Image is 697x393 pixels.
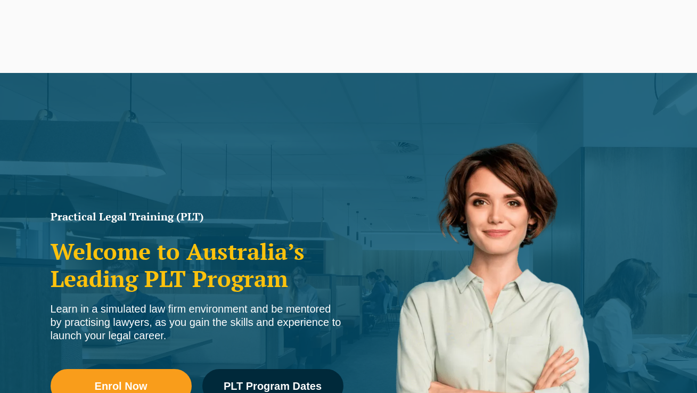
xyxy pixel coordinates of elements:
div: Learn in a simulated law firm environment and be mentored by practising lawyers, as you gain the ... [51,302,343,342]
h2: Welcome to Australia’s Leading PLT Program [51,238,343,292]
span: PLT Program Dates [224,381,322,391]
span: Enrol Now [95,381,147,391]
h1: Practical Legal Training (PLT) [51,211,343,222]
